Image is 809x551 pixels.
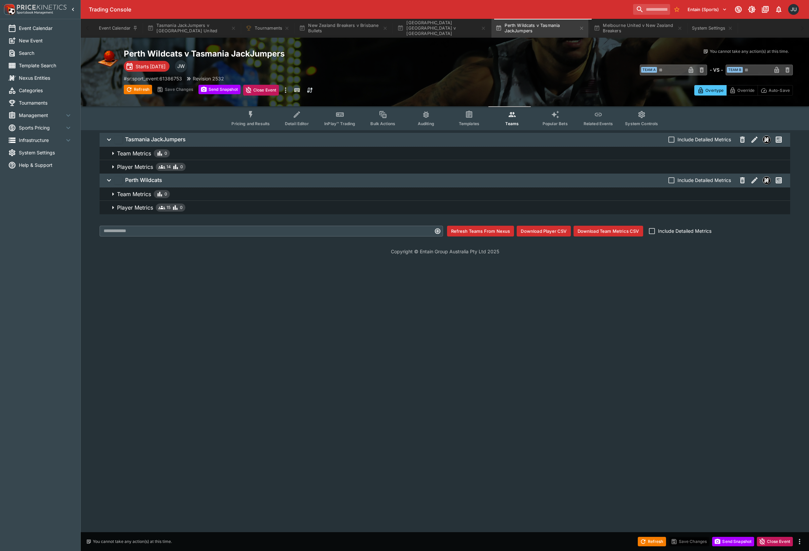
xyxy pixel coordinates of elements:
span: Infrastructure [19,137,64,144]
button: Past Performances [773,134,785,146]
button: Close Event [757,537,793,546]
button: Documentation [759,3,771,15]
button: Team Metrics0 [100,147,790,160]
button: Refresh Teams From Nexus [447,226,514,236]
h6: Perth Wildcats [125,177,162,184]
div: Nexus [763,176,771,184]
p: Override [737,87,755,94]
button: Past Performances [773,174,785,186]
img: nexus.svg [763,136,770,143]
p: Copyright © Entain Group Australia Pty Ltd 2025 [81,248,809,255]
button: New Zealand Breakers v Brisbane Bullets [295,19,392,38]
button: Select Tenant [684,4,731,15]
span: Template Search [19,62,72,69]
button: Close Event [243,85,279,96]
button: Team Metrics0 [100,187,790,201]
span: Tournaments [19,99,72,106]
button: Send Snapshot [712,537,754,546]
div: Trading Console [89,6,630,13]
div: Start From [694,85,793,96]
button: Tasmania JackJumpers v [GEOGRAPHIC_DATA] United [143,19,240,38]
span: Event Calendar [19,25,72,32]
p: Player Metrics [117,163,153,171]
span: Popular Bets [543,121,568,126]
h2: Copy To Clipboard [124,48,458,59]
span: 0 [180,204,183,211]
h6: - VS - [710,66,723,73]
button: Nexus [761,134,773,146]
span: Include Detailed Metrics [658,227,711,234]
span: Help & Support [19,161,72,169]
button: Event Calendar [95,19,142,38]
button: Player Metrics140 [100,160,790,174]
span: Detail Editor [285,121,309,126]
span: System Controls [625,121,658,126]
button: [GEOGRAPHIC_DATA] [GEOGRAPHIC_DATA] v [GEOGRAPHIC_DATA] [393,19,490,38]
button: Tournaments [242,19,294,38]
img: nexus.svg [763,177,770,184]
span: Bulk Actions [370,121,395,126]
span: System Settings [19,149,72,156]
span: 0 [164,150,167,157]
span: Team A [641,67,657,73]
span: Teams [505,121,519,126]
p: Player Metrics [117,204,153,212]
span: Include Detailed Metrics [677,177,731,184]
p: Starts [DATE] [136,63,166,70]
button: Download Team Metrics CSV [574,226,643,236]
p: You cannot take any action(s) at this time. [710,48,789,54]
span: Include Detailed Metrics [677,136,731,143]
p: Team Metrics [117,190,151,198]
img: PriceKinetics Logo [2,3,15,16]
span: Nexus Entities [19,74,72,81]
span: 0 [164,191,167,197]
div: Justin Walsh [175,60,187,72]
span: Sports Pricing [19,124,64,131]
button: Connected to PK [732,3,744,15]
button: Toggle light/dark mode [746,3,758,15]
div: Justin.Walsh [788,4,799,15]
span: Auditing [418,121,434,126]
span: New Event [19,37,72,44]
button: Overtype [694,85,727,96]
button: System Settings [688,19,737,38]
button: Tasmania JackJumpersInclude Detailed MetricsNexusPast Performances [100,133,790,146]
button: Player Metrics150 [100,201,790,214]
div: Event type filters [226,106,663,130]
img: basketball.png [97,48,118,70]
p: Auto-Save [769,87,790,94]
input: search [633,4,670,15]
span: 15 [167,204,171,211]
button: Refresh [638,537,666,546]
span: Categories [19,87,72,94]
img: Sportsbook Management [17,11,53,14]
span: 0 [180,163,183,170]
button: Nexus [761,174,773,186]
button: Send Snapshot [198,85,241,94]
button: Justin.Walsh [786,2,801,17]
button: Perth Wildcats v Tasmania JackJumpers [491,19,588,38]
span: InPlay™ Trading [324,121,355,126]
p: Revision 2532 [193,75,224,82]
span: Management [19,112,64,119]
button: more [282,85,290,96]
button: Override [726,85,758,96]
button: Melbourne United v New Zealand Breakers [590,19,687,38]
button: Auto-Save [758,85,793,96]
span: Pricing and Results [231,121,270,126]
span: Search [19,49,72,57]
button: Perth WildcatsInclude Detailed MetricsNexusPast Performances [100,174,790,187]
p: Team Metrics [117,149,151,157]
p: Overtype [705,87,724,94]
span: Templates [459,121,479,126]
div: Nexus [763,136,771,144]
button: Refresh [124,85,152,94]
p: You cannot take any action(s) at this time. [93,539,172,545]
span: Team B [727,67,743,73]
span: Related Events [584,121,613,126]
img: PriceKinetics [17,5,67,10]
button: No Bookmarks [671,4,682,15]
p: Copy To Clipboard [124,75,182,82]
h6: Tasmania JackJumpers [125,136,186,143]
span: 14 [167,163,171,170]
